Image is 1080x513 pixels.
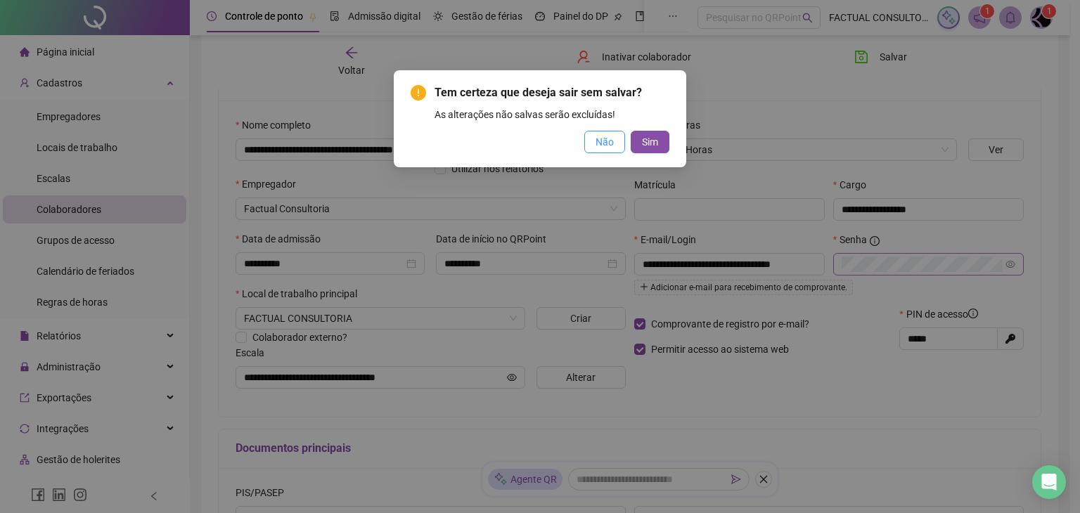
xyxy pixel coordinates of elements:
span: Não [596,134,614,150]
span: As alterações não salvas serão excluídas! [435,109,615,120]
span: exclamation-circle [411,85,426,100]
span: Sim [642,134,658,150]
button: Sim [631,131,669,153]
button: Não [584,131,625,153]
div: Open Intercom Messenger [1032,465,1066,499]
span: Tem certeza que deseja sair sem salvar? [435,86,642,99]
